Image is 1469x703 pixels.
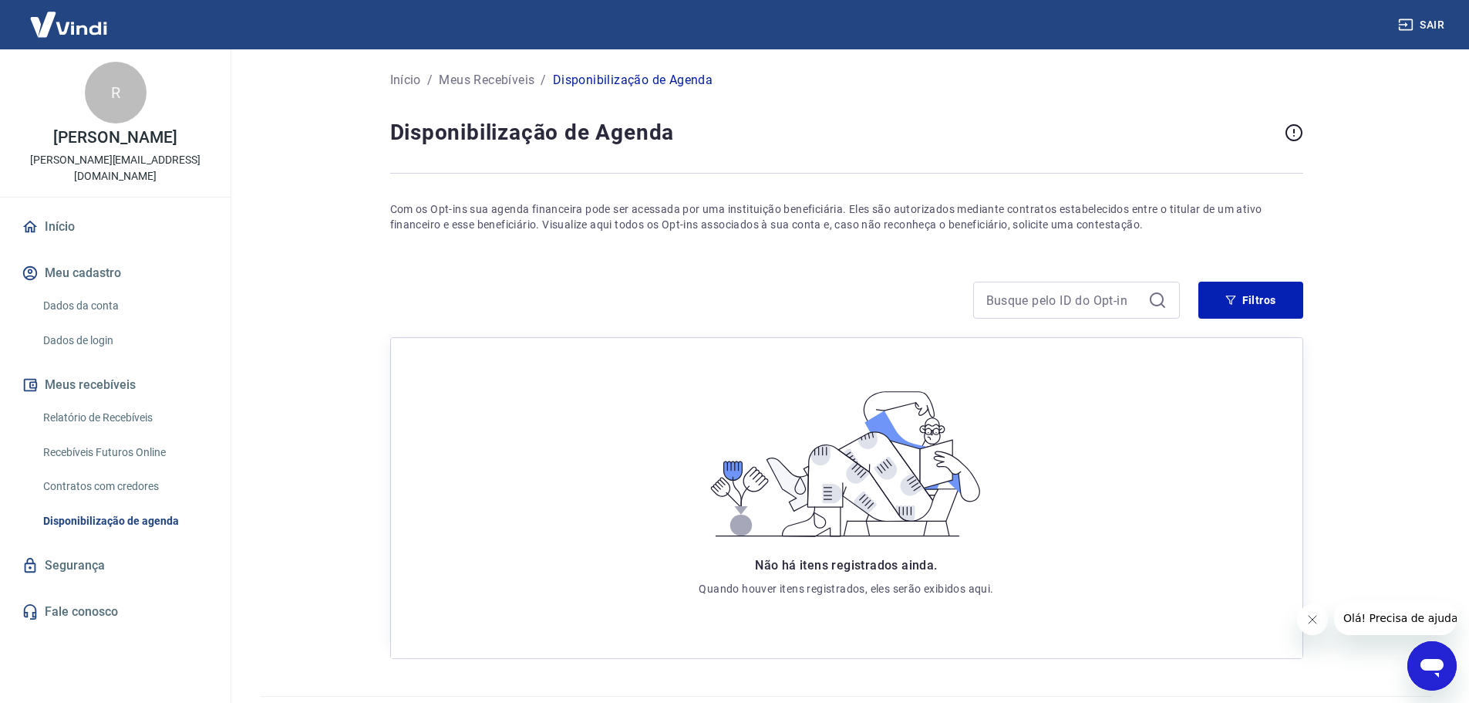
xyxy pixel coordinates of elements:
button: Meus recebíveis [19,368,212,402]
p: Disponibilização de Agenda [553,71,713,90]
input: Busque pelo ID do Opt-in [986,289,1142,312]
a: Meus Recebíveis [439,71,534,90]
a: Segurança [19,549,212,583]
p: Quando houver itens registrados, eles serão exibidos aqui. [699,581,993,597]
span: Não há itens registrados ainda. [755,558,937,573]
p: [PERSON_NAME][EMAIL_ADDRESS][DOMAIN_NAME] [12,152,218,184]
button: Sair [1395,11,1450,39]
a: Recebíveis Futuros Online [37,437,212,468]
a: Disponibilização de agenda [37,505,212,537]
a: Relatório de Recebíveis [37,402,212,434]
a: Fale conosco [19,595,212,629]
button: Filtros [1198,282,1303,319]
p: / [541,71,546,90]
a: Dados de login [37,325,212,357]
h4: Disponibilização de Agenda [390,117,1279,148]
span: Olá! Precisa de ajuda? [9,11,130,23]
a: Início [390,71,421,90]
p: Com os Opt-ins sua agenda financeira pode ser acessada por uma instituição beneficiária. Eles são... [390,201,1303,232]
img: Vindi [19,1,119,48]
iframe: Fechar mensagem [1297,604,1328,635]
div: R [85,62,147,123]
a: Dados da conta [37,290,212,322]
iframe: Botão para abrir a janela de mensagens [1407,641,1457,691]
a: Início [19,210,212,244]
a: Contratos com credores [37,471,212,502]
iframe: Mensagem da empresa [1334,601,1457,635]
p: [PERSON_NAME] [53,130,177,146]
p: / [427,71,433,90]
button: Meu cadastro [19,256,212,290]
